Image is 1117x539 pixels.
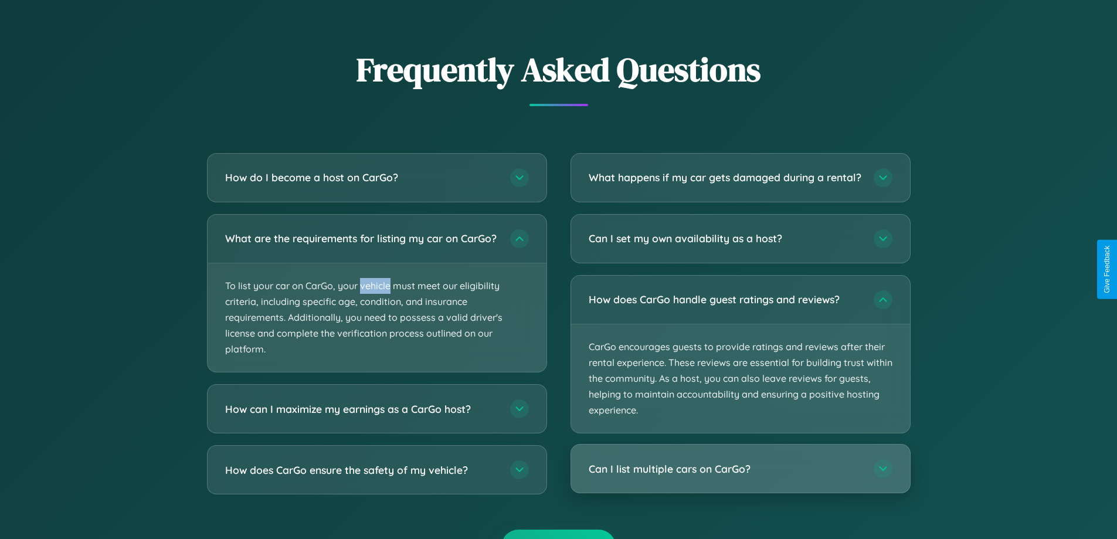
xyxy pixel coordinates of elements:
h2: Frequently Asked Questions [207,47,911,92]
p: To list your car on CarGo, your vehicle must meet our eligibility criteria, including specific ag... [208,263,546,372]
h3: What are the requirements for listing my car on CarGo? [225,231,498,246]
h3: What happens if my car gets damaged during a rental? [589,170,862,185]
h3: How do I become a host on CarGo? [225,170,498,185]
h3: How does CarGo ensure the safety of my vehicle? [225,463,498,477]
h3: How can I maximize my earnings as a CarGo host? [225,402,498,416]
h3: Can I set my own availability as a host? [589,231,862,246]
h3: Can I list multiple cars on CarGo? [589,462,862,476]
div: Give Feedback [1103,246,1111,293]
h3: How does CarGo handle guest ratings and reviews? [589,292,862,307]
p: CarGo encourages guests to provide ratings and reviews after their rental experience. These revie... [571,324,910,433]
